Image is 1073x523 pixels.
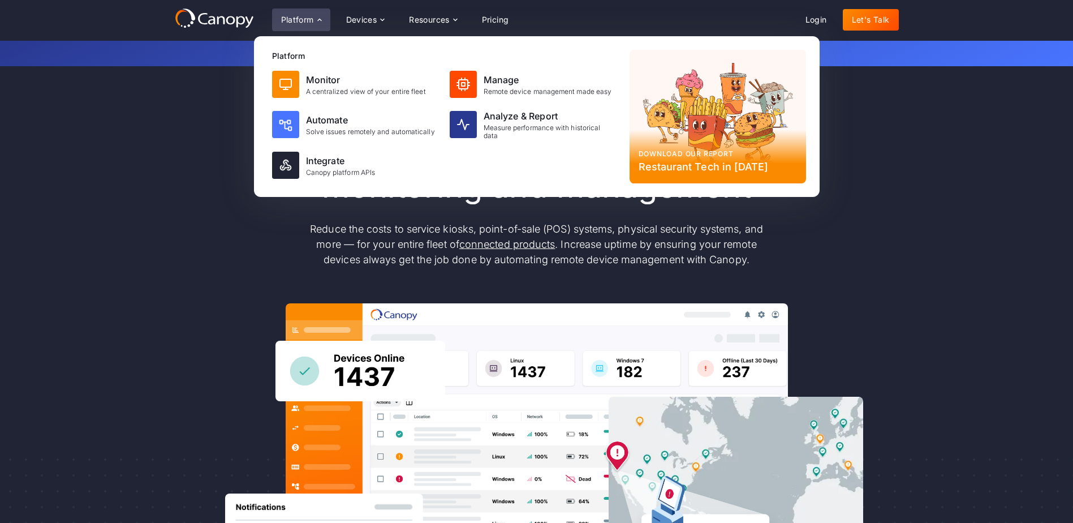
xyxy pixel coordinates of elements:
[484,73,612,87] div: Manage
[445,66,620,102] a: ManageRemote device management made easy
[306,73,426,87] div: Monitor
[268,105,443,145] a: AutomateSolve issues remotely and automatically
[796,9,836,31] a: Login
[473,9,518,31] a: Pricing
[306,88,426,96] div: A centralized view of your entire fleet
[306,169,376,177] div: Canopy platform APIs
[459,238,555,250] a: connected products
[639,159,797,174] div: Restaurant Tech in [DATE]
[254,36,820,197] nav: Platform
[409,16,450,24] div: Resources
[639,149,797,159] div: Download our report
[299,221,774,267] p: Reduce the costs to service kiosks, point-of-sale (POS) systems, physical security systems, and m...
[272,50,620,62] div: Platform
[275,341,445,401] img: Canopy sees how many devices are online
[484,124,616,140] div: Measure performance with historical data
[346,16,377,24] div: Devices
[484,109,616,123] div: Analyze & Report
[306,154,376,168] div: Integrate
[268,66,443,102] a: MonitorA centralized view of your entire fleet
[400,8,466,31] div: Resources
[445,105,620,145] a: Analyze & ReportMeasure performance with historical data
[306,128,435,136] div: Solve issues remotely and automatically
[337,8,394,31] div: Devices
[484,88,612,96] div: Remote device management made easy
[268,147,443,183] a: IntegrateCanopy platform APIs
[843,9,899,31] a: Let's Talk
[306,113,435,127] div: Automate
[272,8,330,31] div: Platform
[281,16,314,24] div: Platform
[630,50,806,183] a: Download our reportRestaurant Tech in [DATE]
